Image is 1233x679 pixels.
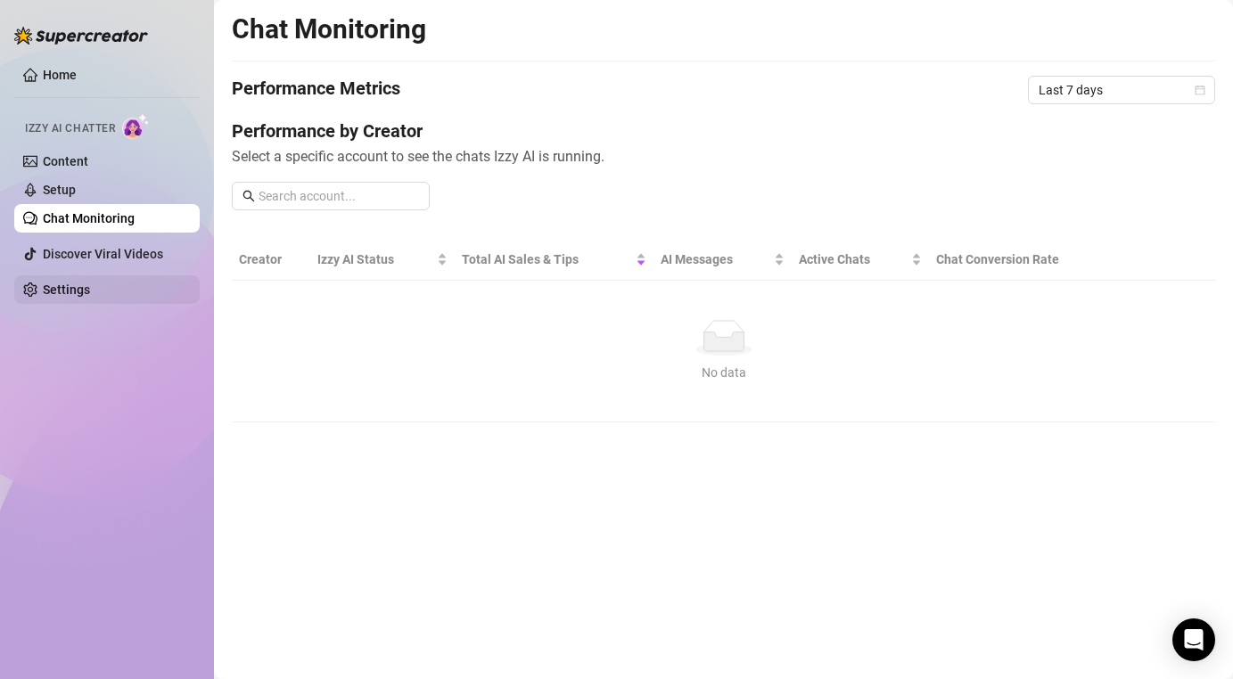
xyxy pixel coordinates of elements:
[929,239,1117,281] th: Chat Conversion Rate
[661,250,770,269] span: AI Messages
[43,183,76,197] a: Setup
[259,186,419,206] input: Search account...
[310,239,455,281] th: Izzy AI Status
[1039,77,1204,103] span: Last 7 days
[232,76,400,104] h4: Performance Metrics
[25,120,115,137] span: Izzy AI Chatter
[792,239,929,281] th: Active Chats
[43,247,163,261] a: Discover Viral Videos
[242,190,255,202] span: search
[14,27,148,45] img: logo-BBDzfeDw.svg
[246,363,1201,382] div: No data
[232,12,426,46] h2: Chat Monitoring
[317,250,433,269] span: Izzy AI Status
[43,282,90,297] a: Settings
[232,145,1215,168] span: Select a specific account to see the chats Izzy AI is running.
[122,113,150,139] img: AI Chatter
[455,239,653,281] th: Total AI Sales & Tips
[653,239,792,281] th: AI Messages
[43,68,77,82] a: Home
[232,239,310,281] th: Creator
[232,119,1215,143] h4: Performance by Creator
[799,250,908,269] span: Active Chats
[43,154,88,168] a: Content
[1195,85,1205,95] span: calendar
[43,211,135,225] a: Chat Monitoring
[1172,618,1215,661] div: Open Intercom Messenger
[462,250,632,269] span: Total AI Sales & Tips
